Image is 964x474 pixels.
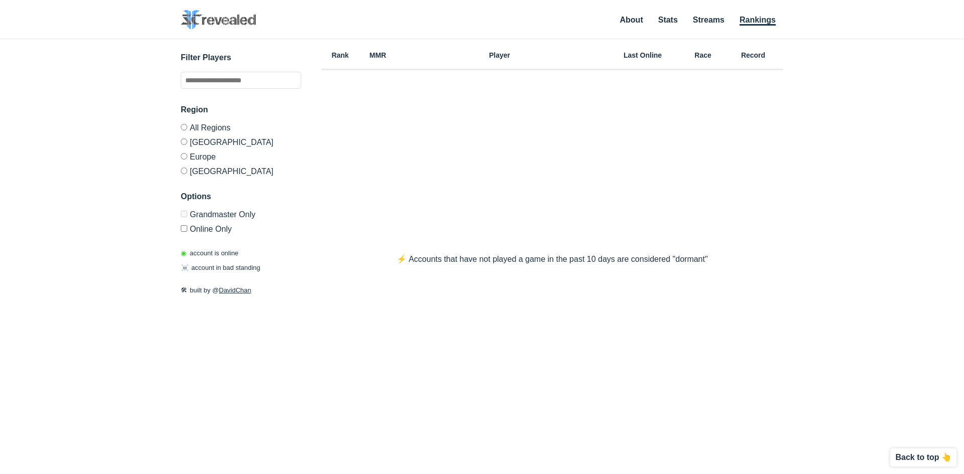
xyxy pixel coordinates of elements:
p: Back to top 👆 [895,453,951,461]
h3: Filter Players [181,52,301,64]
h6: Record [723,52,783,59]
a: About [620,16,643,24]
label: Only Show accounts currently in Grandmaster [181,211,301,221]
p: ⚡️ Accounts that have not played a game in the past 10 days are considered "dormant" [377,253,728,265]
a: DavidChan [219,286,251,294]
input: Europe [181,153,187,160]
label: Europe [181,149,301,164]
p: built by @ [181,285,301,295]
label: Only show accounts currently laddering [181,221,301,233]
span: ☠️ [181,264,189,271]
h3: Options [181,191,301,203]
h6: Rank [321,52,359,59]
p: account is online [181,248,238,258]
label: [GEOGRAPHIC_DATA] [181,134,301,149]
input: Online Only [181,225,187,232]
input: All Regions [181,124,187,130]
h6: Last Online [602,52,683,59]
a: Streams [693,16,725,24]
label: [GEOGRAPHIC_DATA] [181,164,301,176]
h6: Race [683,52,723,59]
h6: Player [397,52,602,59]
a: Rankings [740,16,776,26]
h3: Region [181,104,301,116]
img: SC2 Revealed [181,10,256,30]
a: Stats [658,16,678,24]
span: ◉ [181,249,186,257]
label: All Regions [181,124,301,134]
p: account in bad standing [181,263,260,273]
span: 🛠 [181,286,187,294]
input: [GEOGRAPHIC_DATA] [181,138,187,145]
input: Grandmaster Only [181,211,187,217]
input: [GEOGRAPHIC_DATA] [181,168,187,174]
h6: MMR [359,52,397,59]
